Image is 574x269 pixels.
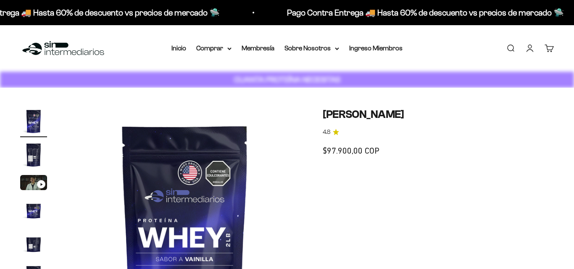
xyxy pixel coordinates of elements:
img: Proteína Whey - Vainilla [20,108,47,135]
a: Inicio [171,44,186,52]
a: 4.84.8 de 5.0 estrellas [323,128,554,137]
img: Proteína Whey - Vainilla [20,230,47,257]
a: Ingreso Miembros [349,44,403,52]
img: Proteína Whey - Vainilla [20,197,47,224]
button: Ir al artículo 5 [20,230,47,260]
img: Proteína Whey - Vainilla [20,141,47,168]
strong: CUANTA PROTEÍNA NECESITAS [234,75,340,84]
button: Ir al artículo 2 [20,141,47,171]
summary: Comprar [196,43,232,54]
button: Ir al artículo 4 [20,197,47,226]
button: Ir al artículo 3 [20,175,47,193]
h1: [PERSON_NAME] [323,108,554,121]
p: Pago Contra Entrega 🚚 Hasta 60% de descuento vs precios de mercado 🛸 [287,6,564,19]
summary: Sobre Nosotros [284,43,339,54]
sale-price: $97.900,00 COP [323,144,379,157]
button: Ir al artículo 1 [20,108,47,137]
span: 4.8 [323,128,330,137]
a: Membresía [242,44,274,52]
